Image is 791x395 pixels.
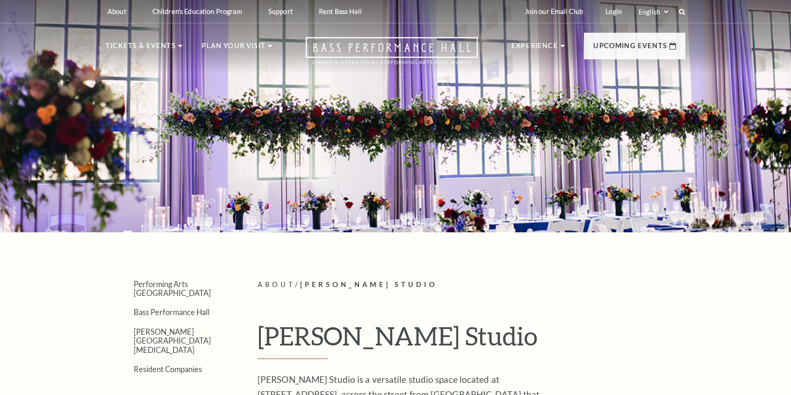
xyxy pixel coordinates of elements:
p: Children's Education Program [152,7,242,15]
a: Performing Arts [GEOGRAPHIC_DATA] [134,280,211,297]
p: Plan Your Visit [201,40,266,57]
span: About [258,280,295,288]
p: Support [268,7,293,15]
p: About [108,7,126,15]
h1: [PERSON_NAME] Studio [258,321,685,359]
p: Rent Bass Hall [319,7,362,15]
a: Resident Companies [134,365,202,373]
p: Upcoming Events [593,40,667,57]
p: Experience [511,40,558,57]
p: Tickets & Events [106,40,176,57]
span: [PERSON_NAME] Studio [300,280,438,288]
select: Select: [637,7,670,16]
p: / [258,279,685,291]
a: Bass Performance Hall [134,308,209,316]
a: [PERSON_NAME][GEOGRAPHIC_DATA][MEDICAL_DATA] [134,327,211,354]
